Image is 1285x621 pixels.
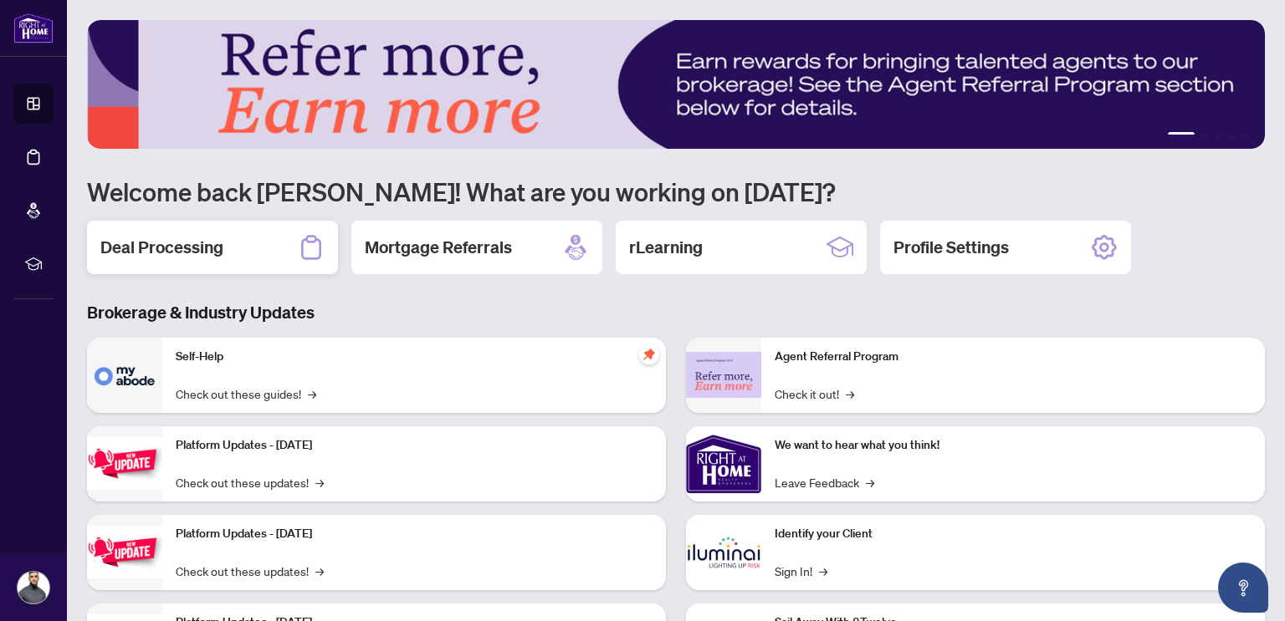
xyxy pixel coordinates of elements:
[87,338,162,413] img: Self-Help
[1241,132,1248,139] button: 5
[629,236,703,259] h2: rLearning
[87,176,1265,207] h1: Welcome back [PERSON_NAME]! What are you working on [DATE]?
[176,562,324,580] a: Check out these updates!→
[1215,132,1221,139] button: 3
[315,473,324,491] span: →
[176,348,653,366] p: Self-Help
[893,236,1009,259] h2: Profile Settings
[866,473,874,491] span: →
[819,562,827,580] span: →
[775,348,1252,366] p: Agent Referral Program
[176,473,324,491] a: Check out these updates!→
[308,384,316,403] span: →
[365,236,512,259] h2: Mortgage Referrals
[100,236,223,259] h2: Deal Processing
[639,344,659,364] span: pushpin
[176,384,316,403] a: Check out these guides!→
[1218,562,1268,613] button: Open asap
[18,572,49,603] img: Profile Icon
[846,384,854,403] span: →
[87,301,1265,324] h3: Brokerage & Industry Updates
[686,515,761,590] img: Identify your Client
[315,562,324,580] span: →
[1228,132,1235,139] button: 4
[775,384,854,403] a: Check it out!→
[775,525,1252,543] p: Identify your Client
[775,436,1252,455] p: We want to hear what you think!
[13,13,54,43] img: logo
[686,426,761,501] img: We want to hear what you think!
[87,526,162,578] img: Platform Updates - July 8, 2025
[87,437,162,490] img: Platform Updates - July 21, 2025
[176,525,653,543] p: Platform Updates - [DATE]
[87,20,1265,149] img: Slide 0
[775,562,827,580] a: Sign In!→
[775,473,874,491] a: Leave Feedback→
[1201,132,1208,139] button: 2
[176,436,653,455] p: Platform Updates - [DATE]
[1168,132,1195,139] button: 1
[686,352,761,398] img: Agent Referral Program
